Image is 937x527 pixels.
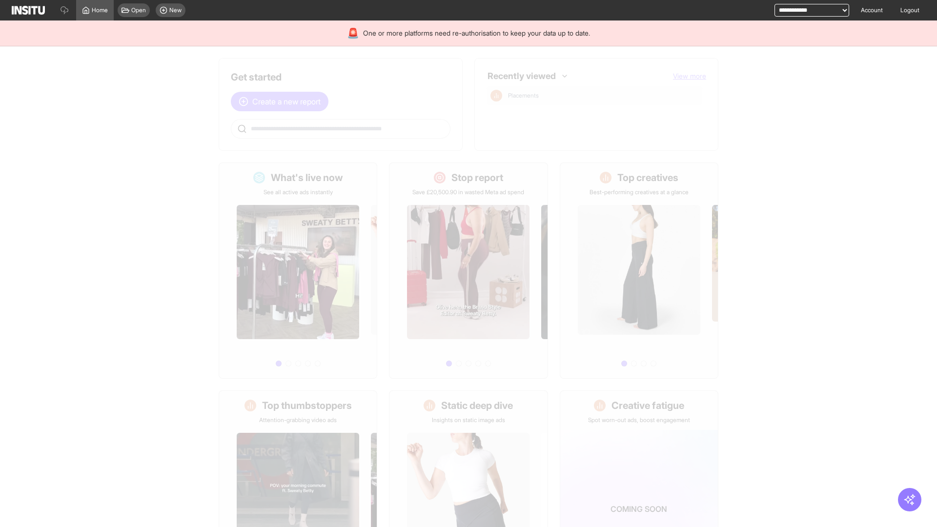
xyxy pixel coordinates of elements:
[363,28,590,38] span: One or more platforms need re-authorisation to keep your data up to date.
[347,26,359,40] div: 🚨
[169,6,182,14] span: New
[92,6,108,14] span: Home
[12,6,45,15] img: Logo
[131,6,146,14] span: Open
